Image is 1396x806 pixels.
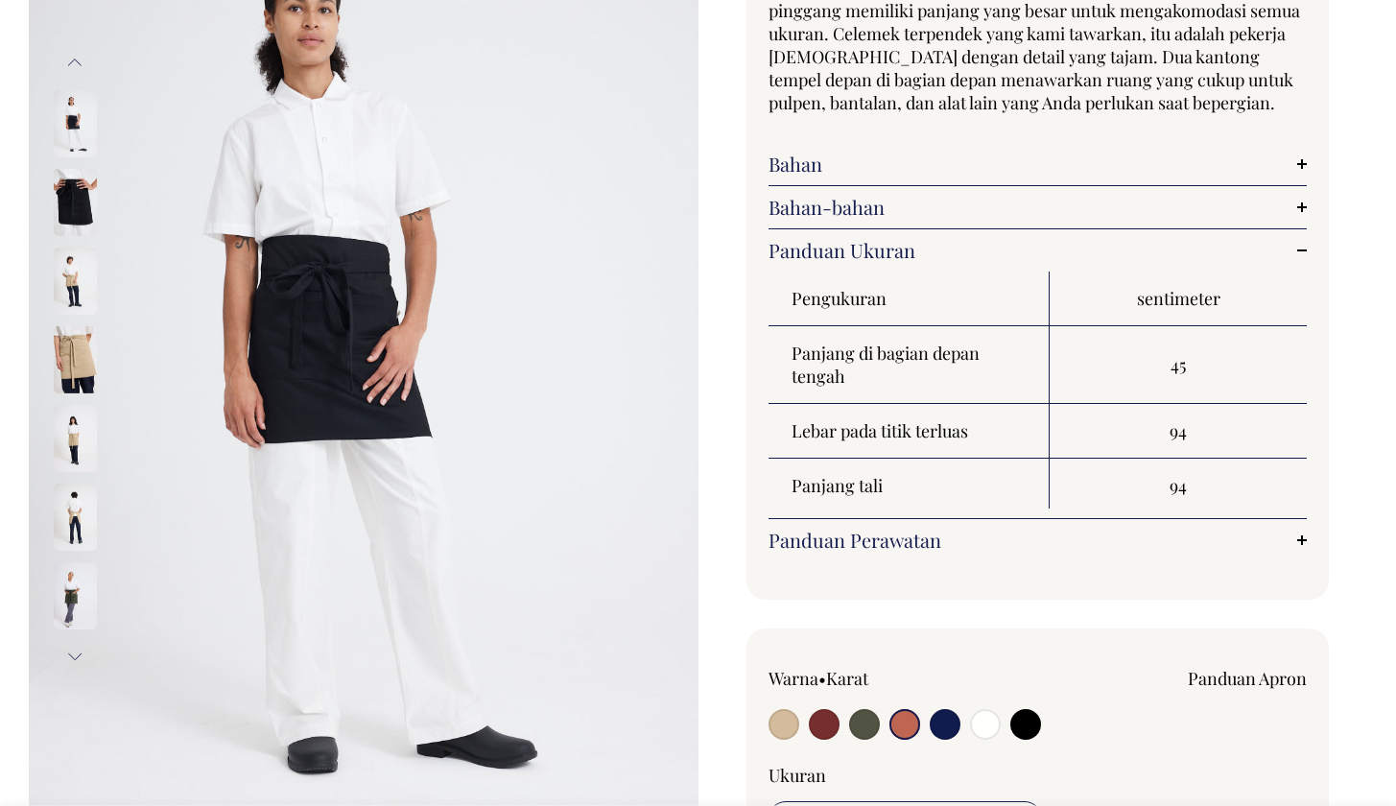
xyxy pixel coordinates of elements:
[1050,326,1307,404] td: 45
[1188,667,1307,690] a: Panduan Apron
[54,169,97,236] img: hitam
[60,635,89,678] button: Selanjutnya
[769,404,1051,459] th: Lebar pada titik terluas
[826,667,868,690] label: Karat
[769,667,984,690] div: Warna
[1050,404,1307,459] td: 94
[54,326,97,393] img: khaki
[818,667,826,690] span: •
[54,248,97,315] img: khaki
[60,41,89,84] button: Sebelumnya
[769,529,1308,552] a: Panduan Perawatan
[54,90,97,157] img: hitam
[54,405,97,472] img: khaki
[54,562,97,629] img: zaitun
[769,196,1308,219] a: Bahan-bahan
[1050,459,1307,512] td: 94
[769,272,1051,326] th: Pengukuran
[54,484,97,551] img: khaki
[769,239,1308,262] a: Panduan Ukuran
[1050,272,1307,326] th: sentimeter
[769,153,1308,176] a: Bahan
[769,326,1051,404] th: Panjang di bagian depan tengah
[769,459,1051,512] th: Panjang tali
[769,764,1308,787] div: Ukuran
